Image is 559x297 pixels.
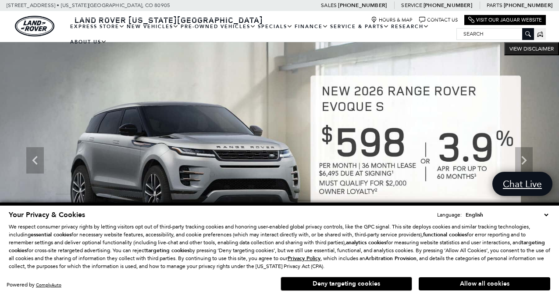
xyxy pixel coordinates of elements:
[7,2,170,8] a: [STREET_ADDRESS] • [US_STATE][GEOGRAPHIC_DATA], CO 80905
[15,16,54,36] img: Land Rover
[498,178,546,190] span: Chat Live
[31,231,71,238] strong: essential cookies
[463,210,550,219] select: Language Select
[424,2,472,9] a: [PHONE_NUMBER]
[487,2,502,8] span: Parts
[504,42,559,55] button: VIEW DISCLAIMER
[401,2,422,8] span: Service
[26,147,44,174] div: Previous
[437,212,462,217] div: Language:
[146,247,189,254] strong: targeting cookies
[7,282,61,288] div: Powered by
[15,16,54,36] a: land-rover
[492,172,552,196] a: Chat Live
[36,282,61,288] a: ComplyAuto
[419,277,550,290] button: Allow all cookies
[257,19,294,34] a: Specials
[365,255,417,262] strong: Arbitration Provision
[457,29,534,39] input: Search
[294,19,329,34] a: Finance
[9,210,85,220] span: Your Privacy & Cookies
[126,19,180,34] a: New Vehicles
[69,34,108,50] a: About Us
[75,14,263,25] span: Land Rover [US_STATE][GEOGRAPHIC_DATA]
[69,19,456,50] nav: Main Navigation
[288,255,320,261] a: Privacy Policy
[288,255,320,262] u: Privacy Policy
[69,19,126,34] a: EXPRESS STORE
[346,239,386,246] strong: analytics cookies
[69,14,268,25] a: Land Rover [US_STATE][GEOGRAPHIC_DATA]
[468,17,542,23] a: Visit Our Jaguar Website
[419,17,458,23] a: Contact Us
[321,2,337,8] span: Sales
[338,2,387,9] a: [PHONE_NUMBER]
[504,2,552,9] a: [PHONE_NUMBER]
[390,19,430,34] a: Research
[509,45,554,52] span: VIEW DISCLAIMER
[423,231,467,238] strong: functional cookies
[329,19,390,34] a: Service & Parts
[9,223,550,270] p: We respect consumer privacy rights by letting visitors opt out of third-party tracking cookies an...
[281,277,412,291] button: Deny targeting cookies
[371,17,413,23] a: Hours & Map
[180,19,257,34] a: Pre-Owned Vehicles
[515,147,533,174] div: Next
